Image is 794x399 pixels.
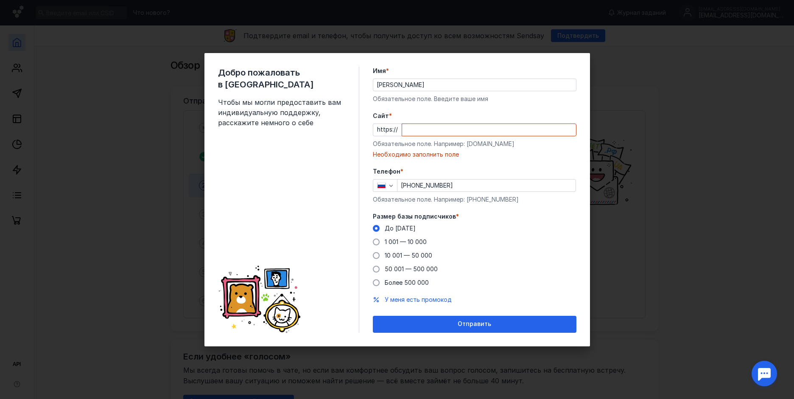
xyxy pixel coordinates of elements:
[373,112,389,120] span: Cайт
[385,279,429,286] span: Более 500 000
[373,316,576,333] button: Отправить
[385,252,432,259] span: 10 001 — 50 000
[373,150,576,159] div: Необходимо заполнить поле
[385,238,427,245] span: 1 001 — 10 000
[218,67,345,90] span: Добро пожаловать в [GEOGRAPHIC_DATA]
[373,167,400,176] span: Телефон
[385,225,416,232] span: До [DATE]
[373,212,456,221] span: Размер базы подписчиков
[373,140,576,148] div: Обязательное поле. Например: [DOMAIN_NAME]
[373,67,386,75] span: Имя
[385,265,438,273] span: 50 001 — 500 000
[373,195,576,204] div: Обязательное поле. Например: [PHONE_NUMBER]
[458,320,491,328] span: Отправить
[218,97,345,128] span: Чтобы мы могли предоставить вам индивидуальную поддержку, расскажите немного о себе
[385,296,452,303] span: У меня есть промокод
[373,95,576,103] div: Обязательное поле. Введите ваше имя
[385,295,452,304] button: У меня есть промокод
